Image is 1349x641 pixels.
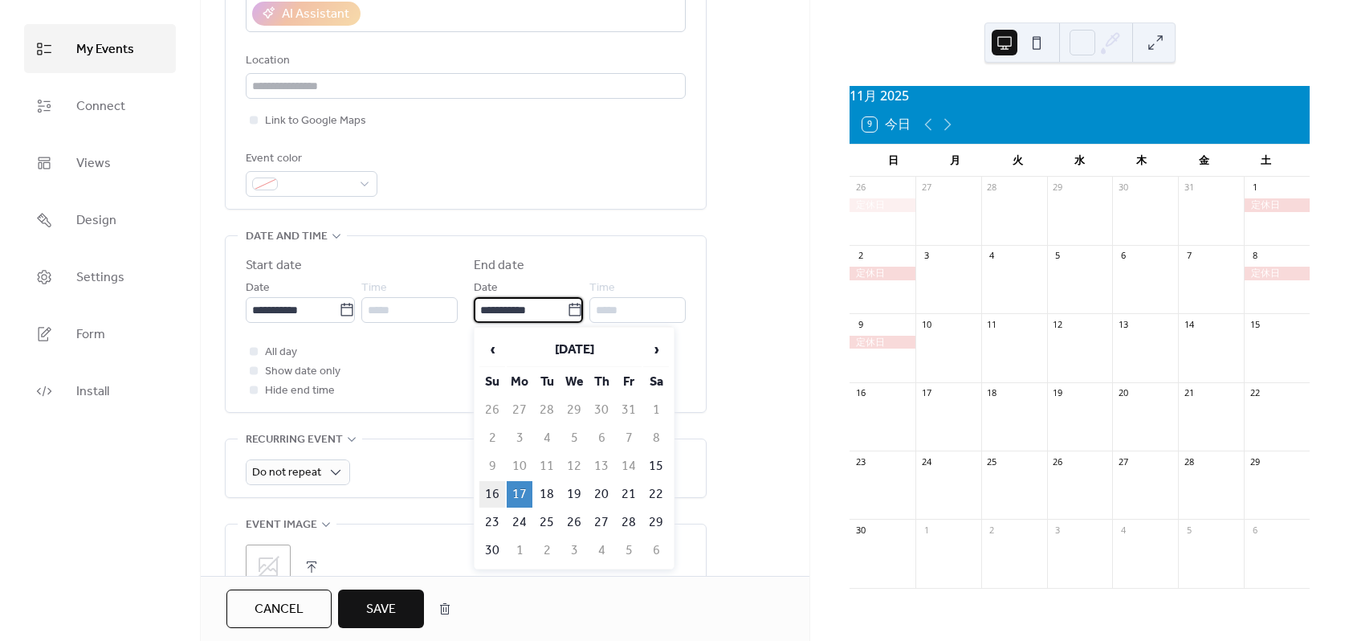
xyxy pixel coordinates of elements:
td: 27 [589,509,614,536]
td: 26 [561,509,587,536]
div: 定休日 [1244,267,1310,280]
div: 2 [854,250,866,262]
a: Design [24,195,176,244]
div: 14 [1183,318,1195,330]
span: My Events [76,37,134,62]
td: 30 [479,537,505,564]
div: 12 [1052,318,1064,330]
div: 22 [1249,387,1261,399]
div: 11月 2025 [850,86,1310,105]
td: 12 [561,453,587,480]
div: 29 [1249,455,1261,467]
td: 9 [479,453,505,480]
th: Fr [616,369,642,395]
td: 17 [507,481,532,508]
div: 定休日 [850,198,915,212]
div: 木 [1111,145,1172,177]
td: 8 [643,425,669,451]
div: 31 [1183,182,1195,194]
th: Th [589,369,614,395]
td: 28 [616,509,642,536]
div: 火 [987,145,1049,177]
td: 25 [534,509,560,536]
span: Link to Google Maps [265,112,366,131]
a: Connect [24,81,176,130]
div: End date [474,256,524,276]
td: 3 [507,425,532,451]
div: 16 [854,387,866,399]
span: Install [76,379,109,404]
td: 29 [561,397,587,423]
td: 22 [643,481,669,508]
div: 19 [1052,387,1064,399]
div: 土 [1235,145,1297,177]
span: Connect [76,94,125,119]
span: Date [474,279,498,298]
div: ; [246,545,291,590]
div: 23 [854,455,866,467]
div: 7 [1183,250,1195,262]
div: 5 [1183,524,1195,536]
div: 3 [920,250,932,262]
div: 6 [1249,524,1261,536]
div: 2 [986,524,998,536]
span: Event image [246,516,317,535]
span: Cancel [255,600,304,619]
td: 6 [589,425,614,451]
span: Do not repeat [252,462,321,484]
th: Su [479,369,505,395]
div: 28 [1183,455,1195,467]
div: 金 [1172,145,1234,177]
div: 定休日 [1244,198,1310,212]
span: Settings [76,265,124,290]
div: 24 [920,455,932,467]
div: 30 [854,524,866,536]
th: [DATE] [507,333,642,367]
td: 2 [479,425,505,451]
td: 20 [589,481,614,508]
td: 16 [479,481,505,508]
div: 3 [1052,524,1064,536]
td: 30 [589,397,614,423]
div: 8 [1249,250,1261,262]
a: My Events [24,24,176,73]
a: Cancel [226,590,332,628]
span: Hide end time [265,382,335,401]
td: 4 [589,537,614,564]
div: 27 [920,182,932,194]
td: 2 [534,537,560,564]
td: 10 [507,453,532,480]
td: 7 [616,425,642,451]
div: Start date [246,256,302,276]
span: Date and time [246,227,328,247]
td: 31 [616,397,642,423]
span: ‹ [480,333,504,365]
td: 14 [616,453,642,480]
div: 5 [1052,250,1064,262]
div: Location [246,51,683,71]
div: 6 [1117,250,1129,262]
span: Show date only [265,362,340,382]
a: Form [24,309,176,358]
td: 3 [561,537,587,564]
div: 29 [1052,182,1064,194]
button: Save [338,590,424,628]
span: Time [361,279,387,298]
td: 15 [643,453,669,480]
div: 定休日 [850,267,915,280]
td: 5 [561,425,587,451]
span: › [644,333,668,365]
div: Event color [246,149,374,169]
td: 21 [616,481,642,508]
div: 17 [920,387,932,399]
td: 13 [589,453,614,480]
div: 水 [1049,145,1111,177]
td: 29 [643,509,669,536]
div: 日 [862,145,924,177]
a: Settings [24,252,176,301]
div: 月 [924,145,986,177]
span: Design [76,208,116,233]
div: 28 [986,182,998,194]
span: Views [76,151,111,176]
td: 1 [507,537,532,564]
